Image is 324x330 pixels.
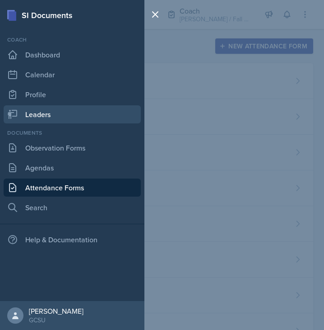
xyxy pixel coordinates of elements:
[4,36,141,44] div: Coach
[4,129,141,137] div: Documents
[29,316,83,325] div: GCSU
[4,46,141,64] a: Dashboard
[4,105,141,123] a: Leaders
[4,66,141,84] a: Calendar
[4,85,141,104] a: Profile
[4,159,141,177] a: Agendas
[4,198,141,217] a: Search
[29,306,83,316] div: [PERSON_NAME]
[4,179,141,197] a: Attendance Forms
[4,139,141,157] a: Observation Forms
[4,231,141,249] div: Help & Documentation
